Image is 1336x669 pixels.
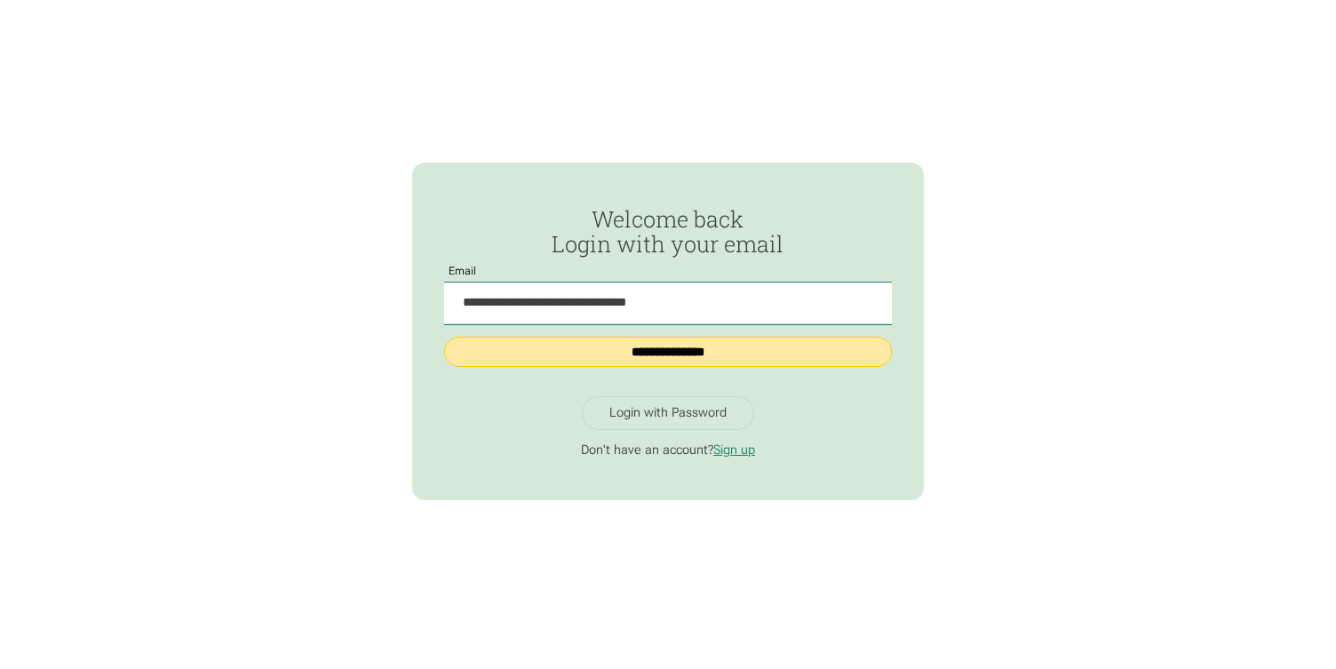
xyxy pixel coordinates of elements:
p: Don't have an account? [444,442,893,458]
label: Email [444,266,482,278]
a: Sign up [713,442,755,458]
div: Login with Password [609,405,727,421]
form: Passwordless Login [444,207,893,383]
h2: Welcome back Login with your email [444,207,893,257]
